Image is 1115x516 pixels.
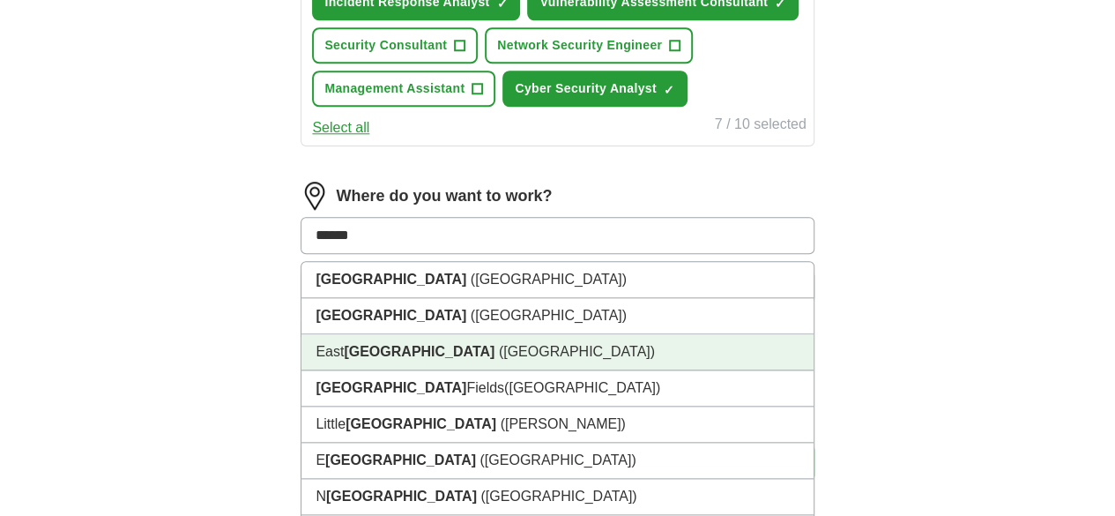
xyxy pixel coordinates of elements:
[312,71,495,107] button: Management Assistant
[326,489,477,504] strong: [GEOGRAPHIC_DATA]
[316,380,466,395] strong: [GEOGRAPHIC_DATA]
[301,407,813,443] li: Little
[316,308,466,323] strong: [GEOGRAPHIC_DATA]
[324,79,465,98] span: Management Assistant
[497,36,662,55] span: Network Security Engineer
[301,443,813,479] li: E
[480,489,636,504] span: ([GEOGRAPHIC_DATA])
[312,117,369,138] button: Select all
[715,114,807,138] div: 7 / 10 selected
[346,416,496,431] strong: [GEOGRAPHIC_DATA]
[501,416,626,431] span: ([PERSON_NAME])
[485,27,693,64] button: Network Security Engineer
[301,182,329,210] img: location.png
[301,479,813,515] li: N
[344,344,494,359] strong: [GEOGRAPHIC_DATA]
[325,452,476,467] strong: [GEOGRAPHIC_DATA]
[515,79,656,98] span: Cyber Security Analyst
[499,344,655,359] span: ([GEOGRAPHIC_DATA])
[336,184,552,208] label: Where do you want to work?
[324,36,447,55] span: Security Consultant
[301,334,813,370] li: East
[312,27,478,64] button: Security Consultant
[471,308,627,323] span: ([GEOGRAPHIC_DATA])
[502,71,687,107] button: Cyber Security Analyst✓
[504,380,660,395] span: ([GEOGRAPHIC_DATA])
[301,370,813,407] li: Fields
[664,83,674,97] span: ✓
[471,272,627,287] span: ([GEOGRAPHIC_DATA])
[316,272,466,287] strong: [GEOGRAPHIC_DATA]
[479,452,636,467] span: ([GEOGRAPHIC_DATA])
